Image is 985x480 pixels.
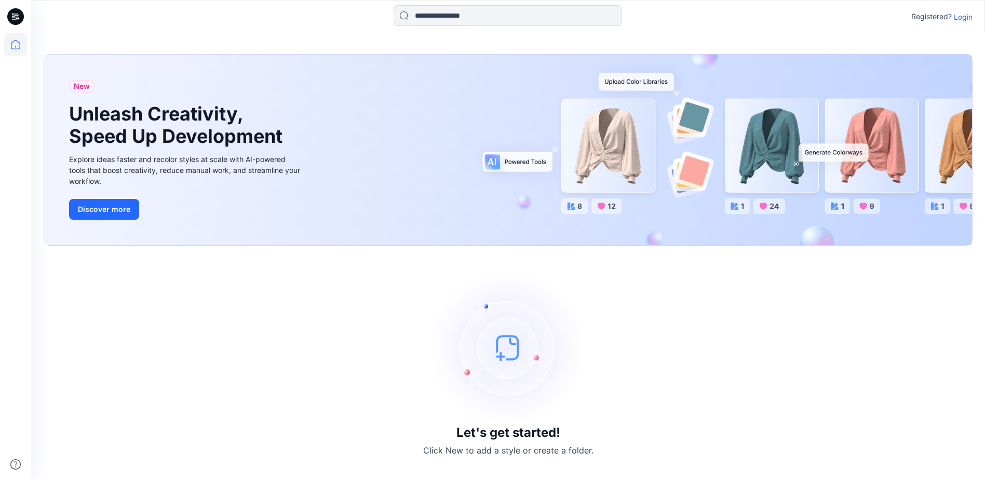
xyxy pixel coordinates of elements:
p: Click New to add a style or create a folder. [423,444,593,457]
p: Login [954,11,973,22]
h1: Unleash Creativity, Speed Up Development [69,103,287,148]
a: Discover more [69,199,303,220]
p: Registered? [911,10,952,23]
img: empty-state-image.svg [430,270,586,425]
div: Explore ideas faster and recolor styles at scale with AI-powered tools that boost creativity, red... [69,154,303,186]
h3: Let's get started! [456,425,560,440]
span: New [74,80,90,92]
button: Discover more [69,199,139,220]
